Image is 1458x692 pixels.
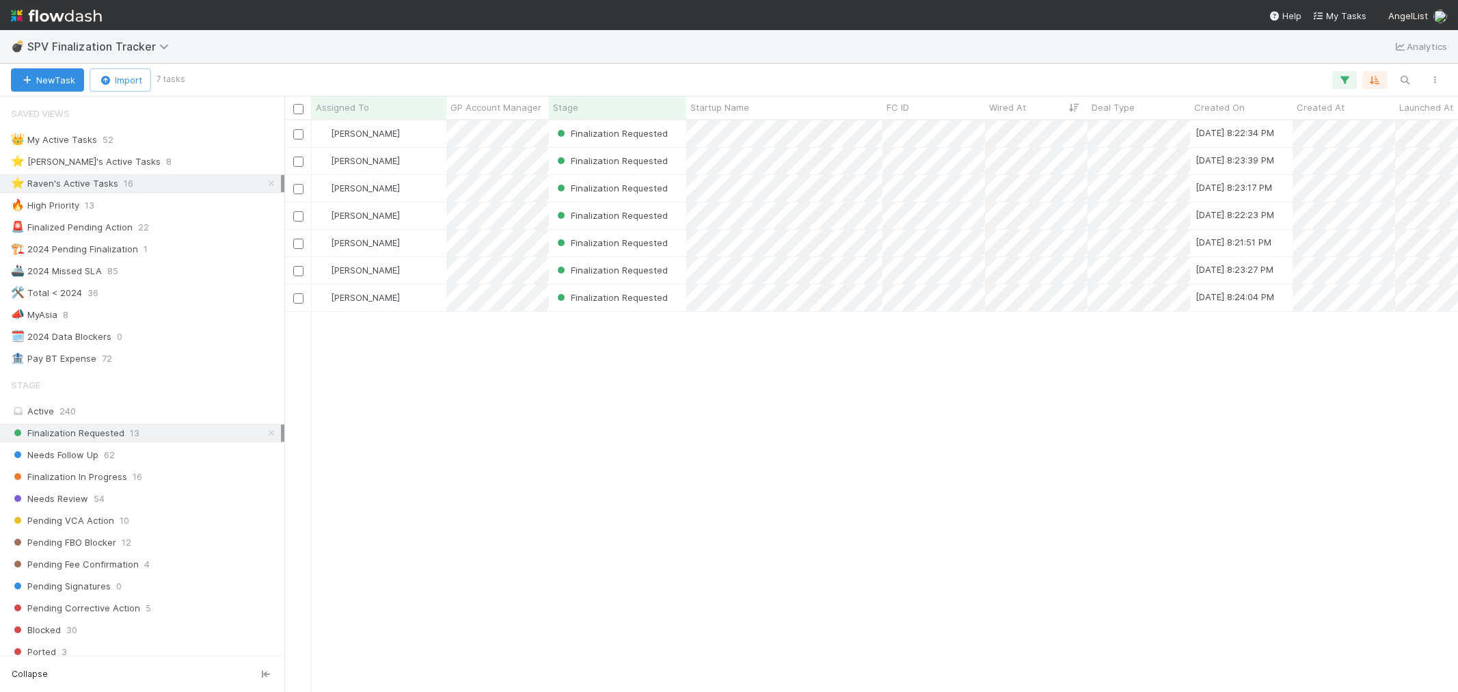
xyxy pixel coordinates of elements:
[11,221,25,232] span: 🚨
[11,534,116,551] span: Pending FBO Blocker
[117,328,122,345] span: 0
[1399,101,1453,114] span: Launched At
[316,101,369,114] span: Assigned To
[1196,153,1274,167] div: [DATE] 8:23:39 PM
[12,668,48,680] span: Collapse
[293,211,303,222] input: Toggle Row Selected
[317,154,400,168] div: [PERSON_NAME]
[120,512,129,529] span: 10
[87,284,98,302] span: 36
[317,127,400,140] div: [PERSON_NAME]
[1196,208,1274,222] div: [DATE] 8:22:23 PM
[1388,10,1428,21] span: AngelList
[1196,235,1271,249] div: [DATE] 8:21:51 PM
[554,154,668,168] div: Finalization Requested
[11,403,281,420] div: Active
[317,263,400,277] div: [PERSON_NAME]
[11,4,102,27] img: logo-inverted-e16ddd16eac7371096b0.svg
[138,219,149,236] span: 22
[293,239,303,249] input: Toggle Row Selected
[1194,101,1245,114] span: Created On
[130,425,139,442] span: 13
[11,284,82,302] div: Total < 2024
[317,209,400,222] div: [PERSON_NAME]
[85,197,94,214] span: 13
[66,622,77,639] span: 30
[11,490,88,507] span: Needs Review
[317,291,400,304] div: [PERSON_NAME]
[103,131,113,148] span: 52
[450,101,541,114] span: GP Account Manager
[133,468,142,485] span: 16
[331,292,400,303] span: [PERSON_NAME]
[11,468,127,485] span: Finalization In Progress
[11,308,25,320] span: 📣
[293,129,303,139] input: Toggle Row Selected
[1433,10,1447,23] img: avatar_cbf6e7c1-1692-464b-bc1b-b8582b2cbdce.png
[11,350,96,367] div: Pay BT Expense
[318,128,329,139] img: avatar_cbf6e7c1-1692-464b-bc1b-b8582b2cbdce.png
[11,265,25,276] span: 🚢
[1312,10,1366,21] span: My Tasks
[11,153,161,170] div: [PERSON_NAME]'s Active Tasks
[116,578,122,595] span: 0
[293,157,303,167] input: Toggle Row Selected
[11,199,25,211] span: 🔥
[157,73,185,85] small: 7 tasks
[1393,38,1447,55] a: Analytics
[554,155,668,166] span: Finalization Requested
[11,263,102,280] div: 2024 Missed SLA
[293,293,303,304] input: Toggle Row Selected
[59,405,76,416] span: 240
[318,210,329,221] img: avatar_cbf6e7c1-1692-464b-bc1b-b8582b2cbdce.png
[11,197,79,214] div: High Priority
[11,155,25,167] span: ⭐
[318,292,329,303] img: avatar_cbf6e7c1-1692-464b-bc1b-b8582b2cbdce.png
[554,127,668,140] div: Finalization Requested
[554,263,668,277] div: Finalization Requested
[1196,263,1273,276] div: [DATE] 8:23:27 PM
[11,328,111,345] div: 2024 Data Blockers
[11,243,25,254] span: 🏗️
[554,292,668,303] span: Finalization Requested
[11,512,114,529] span: Pending VCA Action
[90,68,151,92] button: Import
[62,643,67,661] span: 3
[554,236,668,250] div: Finalization Requested
[11,622,61,639] span: Blocked
[27,40,176,53] span: SPV Finalization Tracker
[331,128,400,139] span: [PERSON_NAME]
[144,556,150,573] span: 4
[11,100,70,127] span: Saved Views
[11,133,25,145] span: 👑
[94,490,105,507] span: 54
[331,155,400,166] span: [PERSON_NAME]
[104,447,115,464] span: 62
[11,330,25,342] span: 🗓️
[318,237,329,248] img: avatar_cbf6e7c1-1692-464b-bc1b-b8582b2cbdce.png
[331,183,400,194] span: [PERSON_NAME]
[989,101,1026,114] span: Wired At
[331,210,400,221] span: [PERSON_NAME]
[554,209,668,222] div: Finalization Requested
[122,534,131,551] span: 12
[11,219,133,236] div: Finalized Pending Action
[11,68,84,92] button: NewTask
[166,153,172,170] span: 8
[554,128,668,139] span: Finalization Requested
[554,291,668,304] div: Finalization Requested
[318,183,329,194] img: avatar_cbf6e7c1-1692-464b-bc1b-b8582b2cbdce.png
[331,265,400,276] span: [PERSON_NAME]
[144,241,148,258] span: 1
[11,352,25,364] span: 🏦
[1196,126,1274,139] div: [DATE] 8:22:34 PM
[318,265,329,276] img: avatar_cbf6e7c1-1692-464b-bc1b-b8582b2cbdce.png
[11,241,138,258] div: 2024 Pending Finalization
[317,236,400,250] div: [PERSON_NAME]
[11,600,140,617] span: Pending Corrective Action
[887,101,909,114] span: FC ID
[554,210,668,221] span: Finalization Requested
[124,175,133,192] span: 16
[554,181,668,195] div: Finalization Requested
[102,350,112,367] span: 72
